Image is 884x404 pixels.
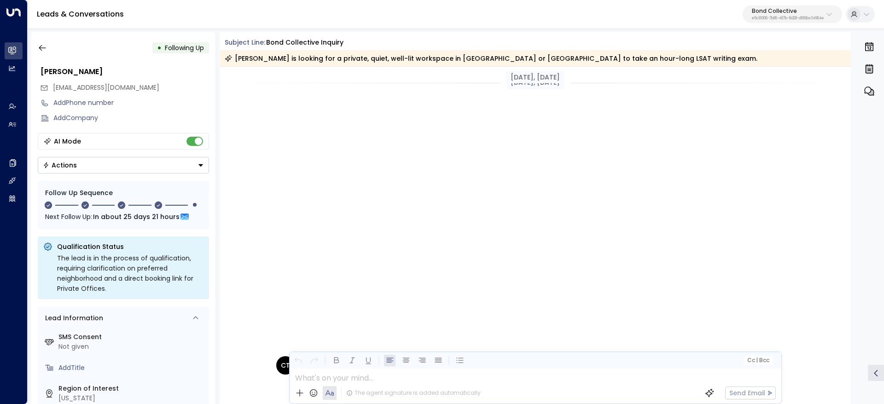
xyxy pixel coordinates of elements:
[165,43,204,52] span: Following Up
[58,363,205,373] div: AddTitle
[38,157,209,173] div: Button group with a nested menu
[346,389,481,397] div: The agent signature is added automatically
[45,212,202,222] div: Next Follow Up:
[58,393,205,403] div: [US_STATE]
[53,113,209,123] div: AddCompany
[37,9,124,19] a: Leads & Conversations
[743,356,773,365] button: Cc|Bcc
[266,38,343,47] div: Bond Collective Inquiry
[756,357,758,364] span: |
[57,242,204,251] p: Qualification Status
[53,83,159,92] span: clealtaylor@gmail.com
[38,157,209,173] button: Actions
[506,71,564,83] div: [DATE], [DATE]
[41,66,209,77] div: [PERSON_NAME]
[93,212,180,222] span: In about 25 days 21 hours
[53,98,209,108] div: AddPhone number
[292,355,304,366] button: Undo
[225,38,265,47] span: Subject Line:
[58,342,205,352] div: Not given
[57,253,204,294] div: The lead is in the process of qualification, requiring clarification on preferred neighborhood an...
[53,83,159,92] span: [EMAIL_ADDRESS][DOMAIN_NAME]
[58,384,205,393] label: Region of Interest
[225,54,757,63] div: [PERSON_NAME] is looking for a private, quiet, well-lit workspace in [GEOGRAPHIC_DATA] or [GEOGRA...
[54,137,81,146] div: AI Mode
[752,17,824,20] p: e5c8f306-7b86-487b-8d28-d066bc04964e
[157,40,162,56] div: •
[752,8,824,14] p: Bond Collective
[747,357,769,364] span: Cc Bcc
[308,355,320,366] button: Redo
[45,188,202,198] div: Follow Up Sequence
[43,161,77,169] div: Actions
[42,313,103,323] div: Lead Information
[276,356,295,375] div: CT
[58,332,205,342] label: SMS Consent
[743,6,842,23] button: Bond Collectivee5c8f306-7b86-487b-8d28-d066bc04964e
